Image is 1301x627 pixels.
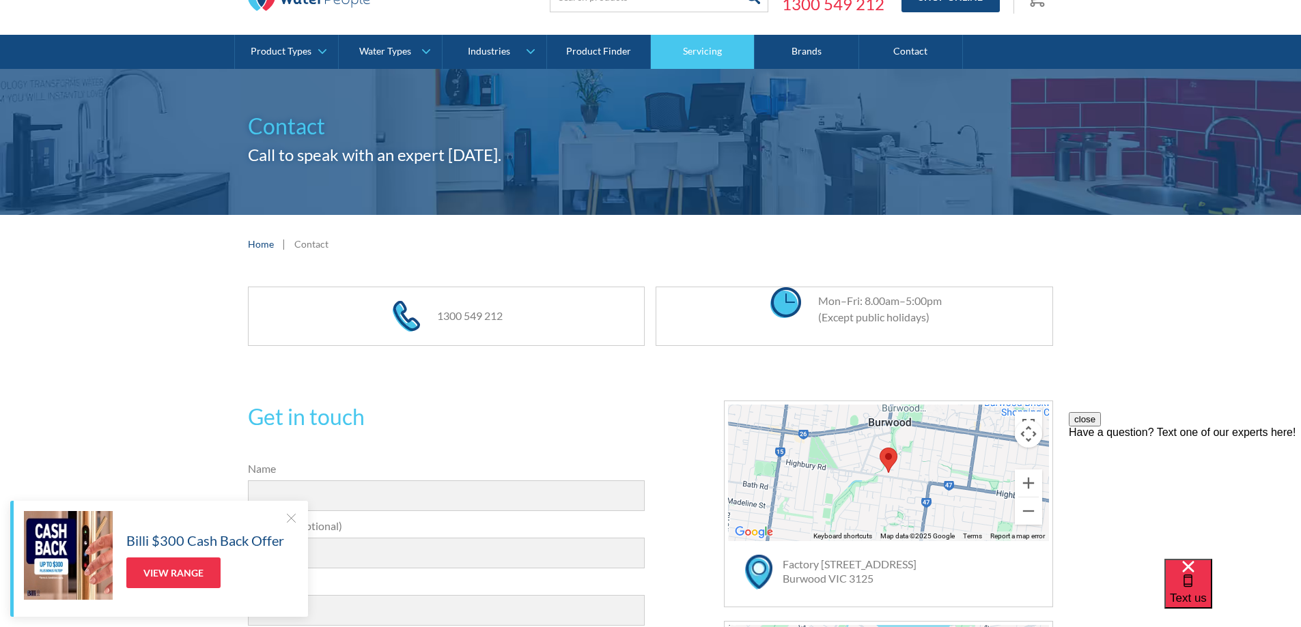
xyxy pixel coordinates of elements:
[1015,411,1042,439] button: Toggle fullscreen view
[359,46,411,57] div: Water Types
[248,237,274,251] a: Home
[745,555,772,589] img: map marker icon
[813,531,872,541] button: Keyboard shortcuts
[770,287,801,318] img: clock icon
[443,35,546,69] a: Industries
[24,511,113,600] img: Billi $300 Cash Back Offer
[281,235,288,252] div: |
[731,523,777,541] img: Google
[990,532,1045,540] a: Report a map error
[248,461,645,477] label: Name
[251,46,311,57] div: Product Types
[248,143,1054,167] h2: Call to speak with an expert [DATE].
[126,557,221,588] a: View Range
[294,237,328,251] div: Contact
[963,532,982,540] a: Terms (opens in new tab)
[731,523,777,541] a: Open this area in Google Maps (opens a new window)
[1164,559,1301,627] iframe: podium webchat widget bubble
[783,557,917,585] a: Factory [STREET_ADDRESS]Burwood VIC 3125
[1069,412,1301,576] iframe: podium webchat widget prompt
[126,530,284,551] h5: Billi $300 Cash Back Offer
[547,35,651,69] a: Product Finder
[248,110,1054,143] h1: Contact
[248,518,645,534] label: Company (optional)
[235,35,338,69] a: Product Types
[651,35,755,69] a: Servicing
[755,35,858,69] a: Brands
[859,35,963,69] a: Contact
[1015,469,1042,497] button: Zoom in
[393,301,420,332] img: phone icon
[880,448,897,473] div: Map pin
[880,532,955,540] span: Map data ©2025 Google
[468,46,510,57] div: Industries
[248,575,645,592] label: Email
[805,293,942,325] div: Mon–Fri: 8.00am–5:00pm (Except public holidays)
[248,400,645,433] h2: Get in touch
[437,309,503,322] a: 1300 549 212
[1015,420,1042,448] button: Map camera controls
[1015,497,1042,525] button: Zoom out
[339,35,442,69] a: Water Types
